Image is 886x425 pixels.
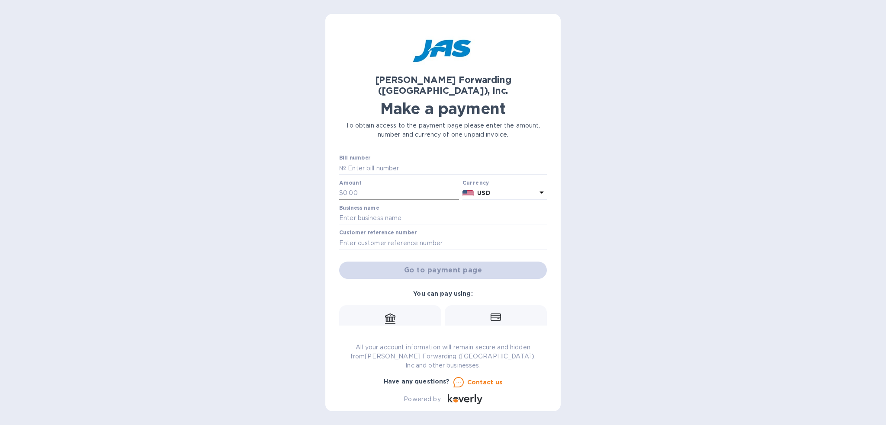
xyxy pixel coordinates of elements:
p: № [339,164,346,173]
label: Customer reference number [339,230,417,236]
u: Contact us [467,379,503,386]
h1: Make a payment [339,99,547,118]
img: USD [462,190,474,196]
input: 0.00 [343,187,459,200]
label: Amount [339,180,361,185]
b: [PERSON_NAME] Forwarding ([GEOGRAPHIC_DATA]), Inc. [375,74,511,96]
input: Enter bill number [346,162,547,175]
label: Business name [339,205,379,211]
p: $ [339,189,343,198]
b: Have any questions? [384,378,450,385]
label: Bill number [339,156,370,161]
p: Powered by [404,395,440,404]
b: USD [477,189,490,196]
p: All your account information will remain secure and hidden from [PERSON_NAME] Forwarding ([GEOGRA... [339,343,547,370]
input: Enter customer reference number [339,236,547,249]
b: Currency [462,179,489,186]
p: To obtain access to the payment page please enter the amount, number and currency of one unpaid i... [339,121,547,139]
b: You can pay using: [413,290,472,297]
input: Enter business name [339,212,547,225]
